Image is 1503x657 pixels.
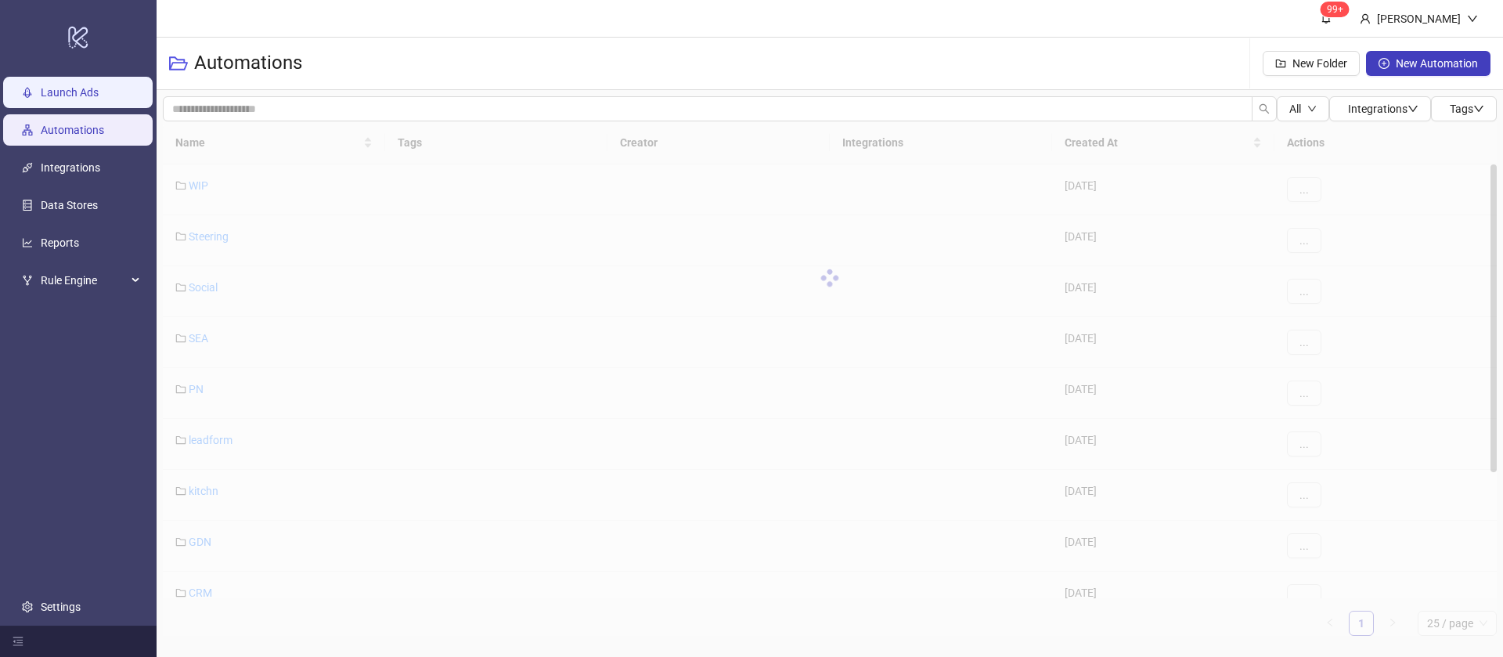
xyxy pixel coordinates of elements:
[1275,58,1286,69] span: folder-add
[41,236,79,249] a: Reports
[1348,103,1418,115] span: Integrations
[1277,96,1329,121] button: Alldown
[169,54,188,73] span: folder-open
[1366,51,1490,76] button: New Automation
[1289,103,1301,115] span: All
[41,601,81,613] a: Settings
[22,275,33,286] span: fork
[1329,96,1431,121] button: Integrationsdown
[1431,96,1497,121] button: Tagsdown
[1321,2,1350,17] sup: 681
[1473,103,1484,114] span: down
[1407,103,1418,114] span: down
[1263,51,1360,76] button: New Folder
[1371,10,1467,27] div: [PERSON_NAME]
[194,51,302,76] h3: Automations
[41,86,99,99] a: Launch Ads
[1360,13,1371,24] span: user
[1379,58,1389,69] span: plus-circle
[1321,13,1332,23] span: bell
[1259,103,1270,114] span: search
[1292,57,1347,70] span: New Folder
[1467,13,1478,24] span: down
[1396,57,1478,70] span: New Automation
[41,199,98,211] a: Data Stores
[41,161,100,174] a: Integrations
[1450,103,1484,115] span: Tags
[41,265,127,296] span: Rule Engine
[41,124,104,136] a: Automations
[13,636,23,647] span: menu-fold
[1307,104,1317,114] span: down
